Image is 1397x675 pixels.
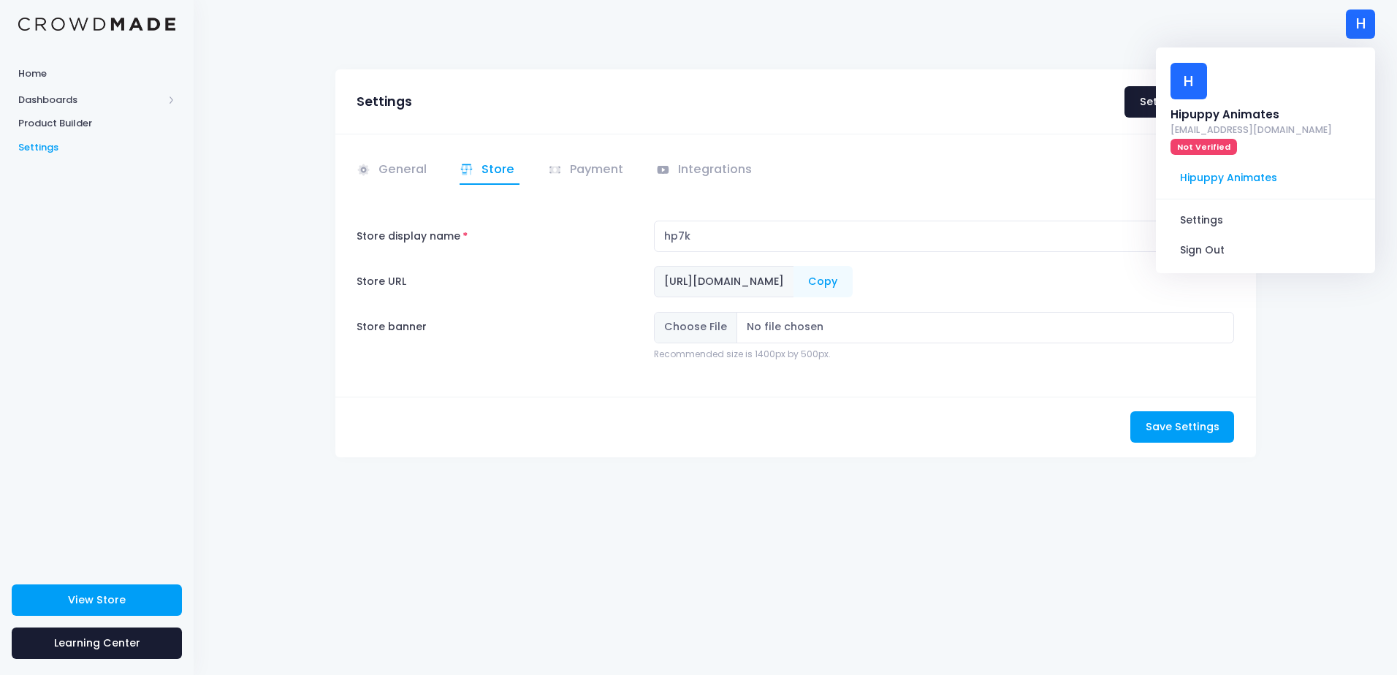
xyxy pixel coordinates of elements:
label: Store banner [349,312,647,361]
div: H [1170,63,1207,99]
span: Not Verified [1170,139,1238,155]
button: Save Settings [1130,411,1234,443]
div: Hipuppy Animates [1170,107,1332,123]
a: General [357,156,432,185]
span: Hipuppy Animates [1168,164,1363,191]
button: Copy [793,266,853,297]
h3: Settings [357,94,412,110]
a: Payment [548,156,628,185]
img: Logo [18,18,175,31]
a: Learning Center [12,628,182,659]
span: Dashboards [18,93,163,107]
span: Settings [18,140,175,155]
span: Save Settings [1146,419,1219,434]
span: View Store [68,592,126,607]
a: Integrations [656,156,757,185]
div: Recommended size is 1400px by 500px. [654,348,1235,361]
span: Product Builder [18,116,175,131]
label: Store display name [349,221,647,252]
a: Store [460,156,519,185]
a: Sign Out [1168,237,1363,264]
a: View Store [12,584,182,616]
span: Learning Center [54,636,140,650]
span: Home [18,66,175,81]
label: Store URL [349,266,647,297]
a: [EMAIL_ADDRESS][DOMAIN_NAME] Not Verified [1170,123,1332,156]
span: [URL][DOMAIN_NAME] [654,266,794,297]
div: H [1346,9,1375,39]
a: Settings Guide [1124,86,1234,118]
a: Settings [1168,206,1363,234]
